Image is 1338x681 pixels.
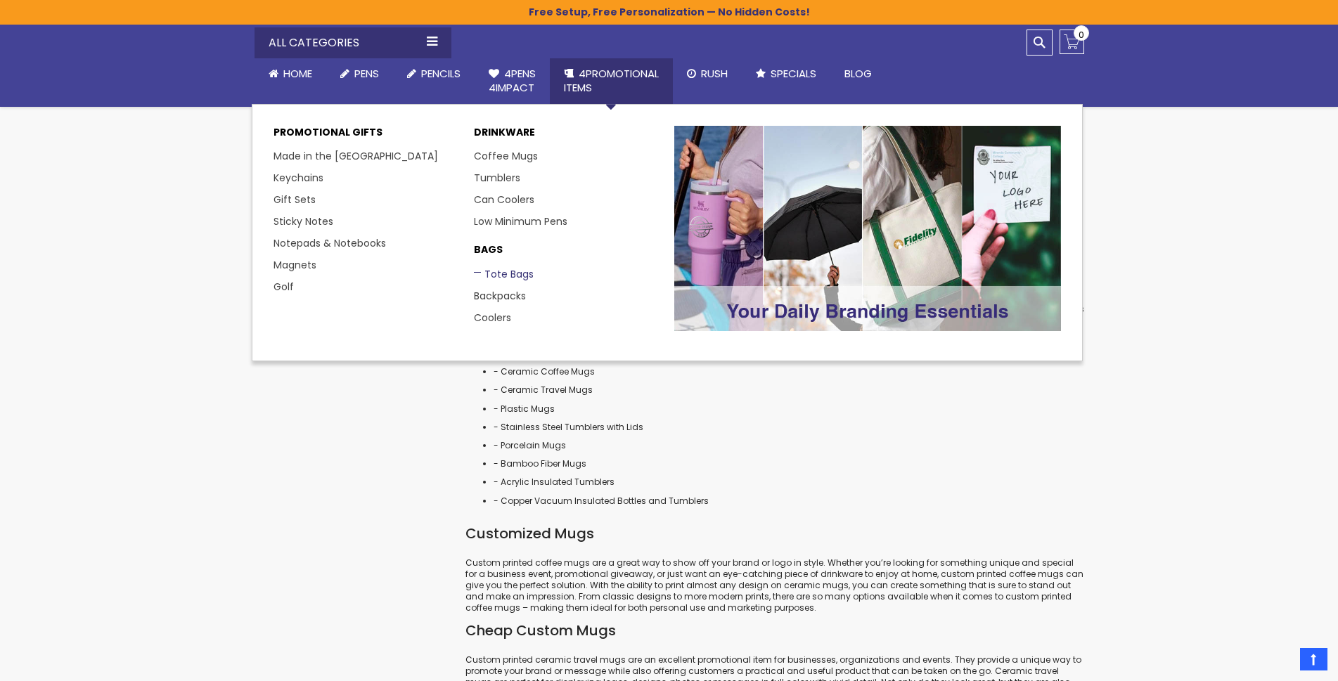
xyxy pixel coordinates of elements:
a: Made in the [GEOGRAPHIC_DATA] [274,149,438,163]
a: 4PROMOTIONALITEMS [550,58,673,104]
a: Pens [326,58,393,89]
h2: Cheap Custom Mugs [465,621,1084,640]
span: Pencils [421,66,461,81]
span: Home [283,66,312,81]
a: Coolers [474,311,511,325]
span: Pens [354,66,379,81]
div: All Categories [255,27,451,58]
span: 0 [1079,28,1084,41]
a: Home [255,58,326,89]
h2: Customized Mugs [465,524,1084,543]
a: Notepads & Notebooks [274,236,386,250]
a: Top [1300,648,1327,670]
span: Specials [771,66,816,81]
a: Gift Sets [274,193,316,207]
a: Sticky Notes [274,214,333,228]
p: Custom printed coffee mugs are a great way to show off your brand or logo in style. Whether you’r... [465,557,1084,614]
a: Tumblers [474,171,520,185]
li: - Ceramic Travel Mugs [494,384,1084,396]
a: Magnets [274,258,316,272]
li: - Plastic Mugs [494,403,1084,415]
a: 4Pens4impact [475,58,550,104]
li: - Ceramic Coffee Mugs [494,366,1084,377]
p: Promotional Gifts [274,126,460,146]
img: Promotional-Pens [674,126,1061,332]
a: Backpacks [474,289,526,303]
a: Tote Bags [474,267,534,281]
span: 4PROMOTIONAL ITEMS [564,66,659,95]
a: Rush [673,58,742,89]
li: - Porcelain Mugs [494,440,1084,451]
a: Golf [274,280,294,294]
a: Can Coolers [474,193,534,207]
span: Blog [844,66,872,81]
a: Pencils [393,58,475,89]
a: Specials [742,58,830,89]
a: Low Minimum Pens [474,214,567,228]
a: 0 [1060,30,1084,54]
span: 4Pens 4impact [489,66,536,95]
span: Rush [701,66,728,81]
a: BAGS [474,243,660,264]
li: - Copper Vacuum Insulated Bottles and Tumblers [494,495,1084,507]
a: Blog [830,58,886,89]
a: Coffee Mugs [474,149,538,163]
a: Keychains [274,171,323,185]
a: DRINKWARE [474,126,660,146]
li: - Acrylic Insulated Tumblers [494,476,1084,488]
li: - Bamboo Fiber Mugs [494,458,1084,469]
li: - Stainless Steel Tumblers with Lids [494,422,1084,433]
